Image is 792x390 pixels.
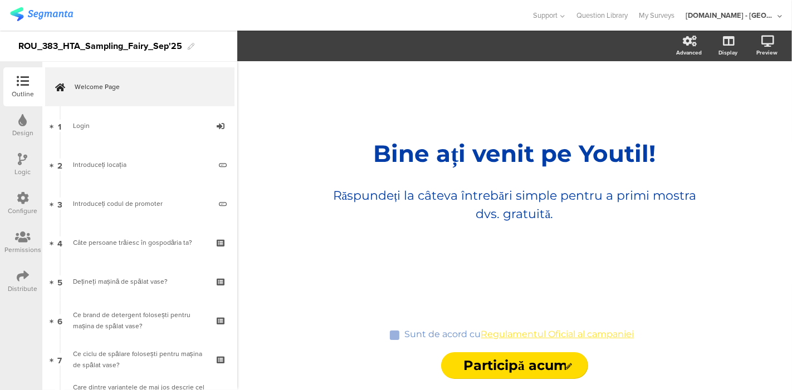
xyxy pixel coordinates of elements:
[12,89,34,99] div: Outline
[718,48,737,57] div: Display
[45,106,234,145] a: 1 Login
[441,352,588,379] input: Start
[4,245,41,255] div: Permissions
[309,139,721,168] p: Bine ați venit pe Youtil!
[58,120,62,132] span: 1
[8,206,38,216] div: Configure
[676,48,702,57] div: Advanced
[756,48,778,57] div: Preview
[18,37,182,55] div: ROU_383_HTA_Sampling_Fairy_Sep'25
[45,145,234,184] a: 2 Introduceți locația
[534,10,558,21] span: Support
[45,67,234,106] a: Welcome Page
[73,309,206,332] div: Ce brand de detergent folosești pentru mașina de spălat vase?
[10,7,73,21] img: segmanta logo
[73,120,206,131] div: Login
[45,301,234,340] a: 6 Ce brand de detergent folosești pentru mașina de spălat vase?
[320,186,710,223] p: Răspundeți la câteva întrebări simple pentru a primi mostra dvs. gratuită.
[57,236,62,249] span: 4
[686,10,775,21] div: [DOMAIN_NAME] - [GEOGRAPHIC_DATA]
[57,198,62,210] span: 3
[57,314,62,327] span: 6
[45,340,234,379] a: 7 Ce ciclu de spălare folosești pentru mașina de spălat vase?​
[8,284,38,294] div: Distribute
[405,329,634,339] p: Sunt de acord cu
[58,353,62,366] span: 7
[481,329,634,339] a: Regulamentul Oficial al campaniei
[57,159,62,171] span: 2
[45,223,234,262] a: 4 Câte persoane trăiesc în gospodăria ta?
[73,237,206,248] div: Câte persoane trăiesc în gospodăria ta?
[73,348,206,371] div: Ce ciclu de spălare folosești pentru mașina de spălat vase?​
[73,198,211,209] div: Introduceți codul de promoter
[75,81,217,92] span: Welcome Page
[45,184,234,223] a: 3 Introduceți codul de promoter
[12,128,33,138] div: Design
[73,276,206,287] div: Dețineți mașină de spălat vase?
[45,262,234,301] a: 5 Dețineți mașină de spălat vase?
[73,159,211,170] div: Introduceți locația
[57,275,62,288] span: 5
[15,167,31,177] div: Logic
